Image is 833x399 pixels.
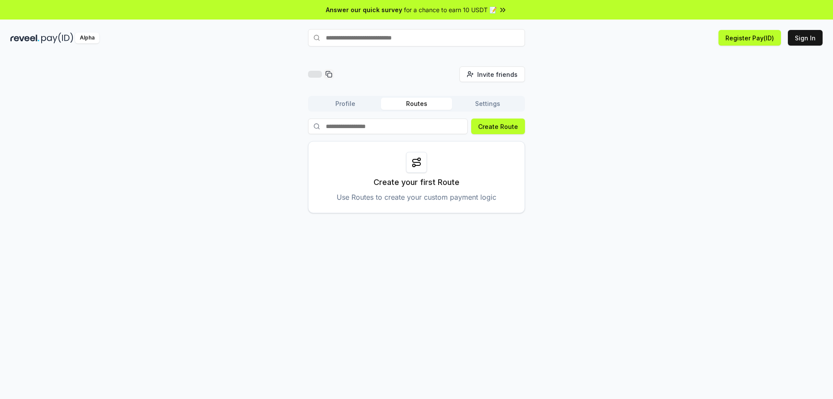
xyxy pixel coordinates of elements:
button: Register Pay(ID) [718,30,781,46]
img: reveel_dark [10,33,39,43]
div: Alpha [75,33,99,43]
img: pay_id [41,33,73,43]
p: Create your first Route [374,176,459,188]
span: for a chance to earn 10 USDT 📝 [404,5,497,14]
button: Create Route [471,119,525,134]
button: Settings [452,98,523,110]
button: Sign In [788,30,823,46]
span: Answer our quick survey [326,5,402,14]
span: Invite friends [477,70,518,79]
button: Routes [381,98,452,110]
button: Invite friends [459,66,525,82]
p: Use Routes to create your custom payment logic [337,192,496,202]
button: Profile [310,98,381,110]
